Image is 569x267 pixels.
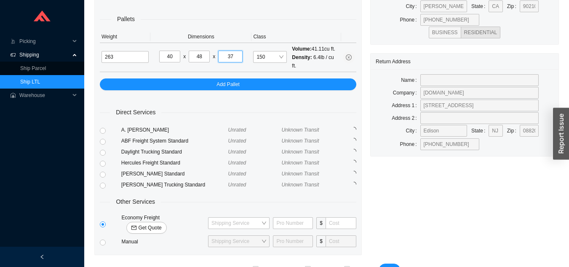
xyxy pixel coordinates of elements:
[292,46,311,52] span: Volume:
[316,217,326,229] span: $
[471,125,489,137] label: State
[400,138,420,150] label: Phone
[218,51,243,62] input: H
[351,127,357,133] span: loading
[189,51,210,62] input: W
[121,159,228,167] div: Hercules Freight Standard
[406,0,420,12] label: City
[273,235,313,247] input: Pro Number
[464,30,497,35] span: RESIDENTIAL
[507,125,520,137] label: Zip
[131,225,136,231] span: mail
[138,224,161,232] span: Get Quote
[351,159,357,166] span: loading
[281,149,319,155] span: Unknown Transit
[20,79,40,85] a: Ship LTL
[228,182,246,188] span: Unrated
[111,14,141,24] span: Pallets
[292,45,339,53] div: 41.11 cu ft.
[507,0,520,12] label: Zip
[228,160,246,166] span: Unrated
[228,149,246,155] span: Unrated
[20,65,46,71] a: Ship Parcel
[228,127,246,133] span: Unrated
[40,254,45,259] span: left
[256,51,283,62] span: 150
[281,171,319,177] span: Unknown Transit
[110,197,161,207] span: Other Services
[351,181,357,188] span: loading
[400,14,420,26] label: Phone
[150,31,251,43] th: Dimensions
[326,235,356,247] input: Cost
[19,35,70,48] span: Picking
[351,148,357,155] span: loading
[183,52,186,61] div: x
[393,87,420,99] label: Company
[281,127,319,133] span: Unknown Transit
[392,100,420,111] label: Address 1
[216,80,240,89] span: Add Pallet
[110,108,161,117] span: Direct Services
[120,237,206,246] div: Manual
[432,30,458,35] span: BUSINESS
[343,51,355,63] button: close-circle
[100,31,150,43] th: Weight
[281,160,319,166] span: Unknown Transit
[19,48,70,62] span: Shipping
[121,181,228,189] div: [PERSON_NAME] Trucking Standard
[392,112,420,124] label: Address 2
[121,148,228,156] div: Daylight Trucking Standard
[19,89,70,102] span: Warehouse
[228,138,246,144] span: Unrated
[292,54,312,60] span: Density:
[326,217,356,229] input: Cost
[316,235,326,247] span: $
[471,0,489,12] label: State
[159,51,180,62] input: L
[281,182,319,188] span: Unknown Transit
[121,170,228,178] div: [PERSON_NAME] Standard
[401,74,420,86] label: Name
[273,217,313,229] input: Pro Number
[121,126,228,134] div: A. [PERSON_NAME]
[376,54,553,69] div: Return Address
[100,78,356,90] button: Add Pallet
[120,213,206,234] div: Economy Freight
[351,138,357,144] span: loading
[406,125,420,137] label: City
[281,138,319,144] span: Unknown Transit
[351,170,357,177] span: loading
[126,222,166,234] button: mailGet Quote
[292,53,339,70] div: 6.4 lb / cu ft.
[213,52,215,61] div: x
[251,31,341,43] th: Class
[228,171,246,177] span: Unrated
[121,137,228,145] div: ABF Freight System Standard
